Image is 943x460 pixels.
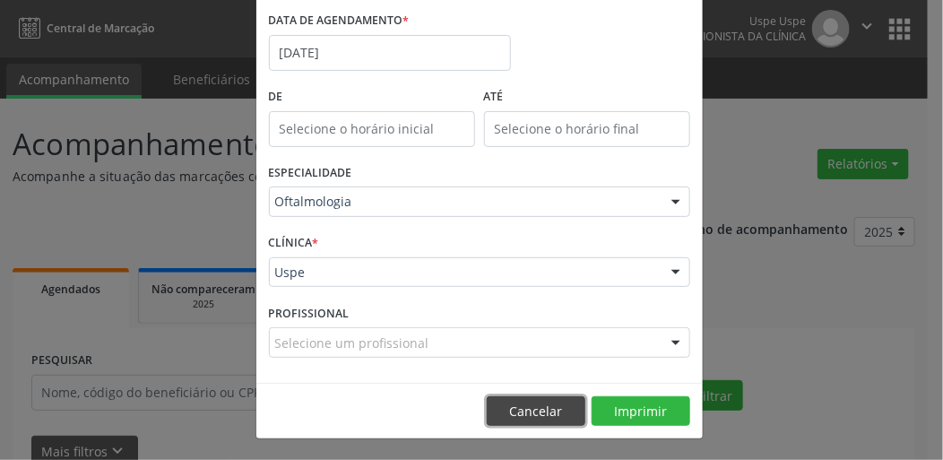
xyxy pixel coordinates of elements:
[269,230,319,257] label: CLÍNICA
[269,7,410,35] label: DATA DE AGENDAMENTO
[269,35,511,71] input: Selecione uma data ou intervalo
[487,396,585,427] button: Cancelar
[269,83,475,111] label: De
[484,83,690,111] label: ATÉ
[269,160,352,187] label: ESPECIALIDADE
[275,264,653,282] span: Uspe
[484,111,690,147] input: Selecione o horário final
[269,111,475,147] input: Selecione o horário inicial
[275,193,653,211] span: Oftalmologia
[269,299,350,327] label: PROFISSIONAL
[592,396,690,427] button: Imprimir
[275,334,429,352] span: Selecione um profissional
